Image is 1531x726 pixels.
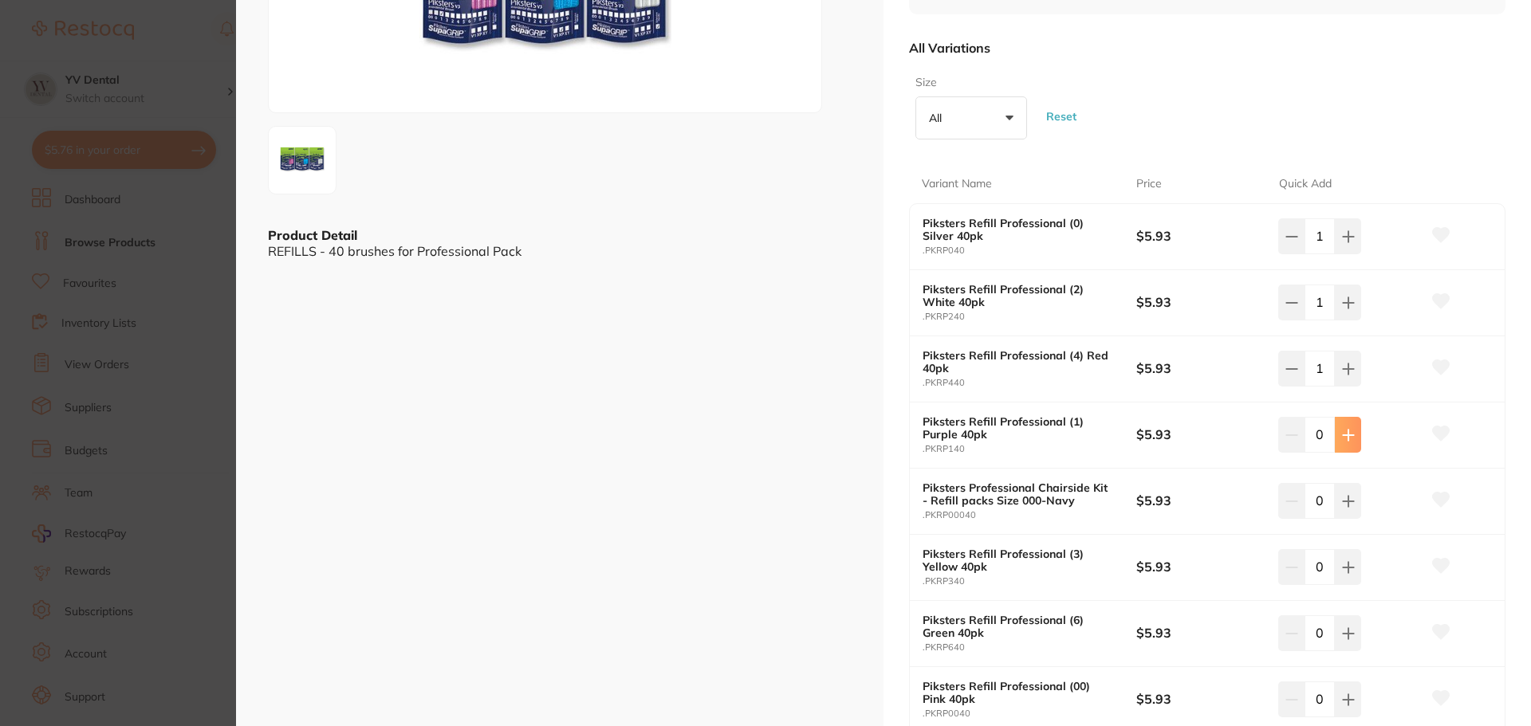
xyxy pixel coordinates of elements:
p: Variant Name [922,176,992,192]
small: .PKRP00040 [923,510,1136,520]
b: Product Detail [268,227,357,243]
small: .PKRP640 [923,642,1136,653]
b: $5.93 [1136,558,1265,575]
p: Price [1136,176,1162,192]
small: .PKRP340 [923,576,1136,587]
b: Piksters Refill Professional (1) Purple 40pk [923,415,1115,441]
label: Size [915,75,1022,91]
small: .PKRP140 [923,444,1136,454]
b: $5.93 [1136,492,1265,509]
b: $5.93 [1136,624,1265,642]
b: $5.93 [1136,690,1265,708]
b: $5.93 [1136,293,1265,311]
b: Piksters Refill Professional (4) Red 40pk [923,349,1115,375]
b: Piksters Refill Professional (00) Pink 40pk [923,680,1115,705]
b: Piksters Refill Professional (6) Green 40pk [923,614,1115,639]
button: All [915,96,1027,139]
b: $5.93 [1136,227,1265,245]
b: $5.93 [1136,426,1265,443]
small: .PKRP0040 [923,708,1136,719]
p: All Variations [909,40,990,56]
b: Piksters Professional Chairside Kit - Refill packs Size 000-Navy [923,481,1115,507]
div: REFILLS - 40 brushes for Professional Pack [268,244,852,258]
p: Quick Add [1279,176,1332,192]
b: Piksters Refill Professional (2) White 40pk [923,283,1115,308]
small: .PKRP440 [923,378,1136,388]
b: Piksters Refill Professional (3) Yellow 40pk [923,547,1115,573]
small: .PKRP040 [923,245,1136,256]
p: All [929,111,948,125]
b: $5.93 [1136,359,1265,377]
img: ODYtNTEzLWpwZw [274,131,331,189]
b: Piksters Refill Professional (0) Silver 40pk [923,217,1115,242]
small: .PKRP240 [923,312,1136,322]
button: Reset [1041,88,1081,146]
